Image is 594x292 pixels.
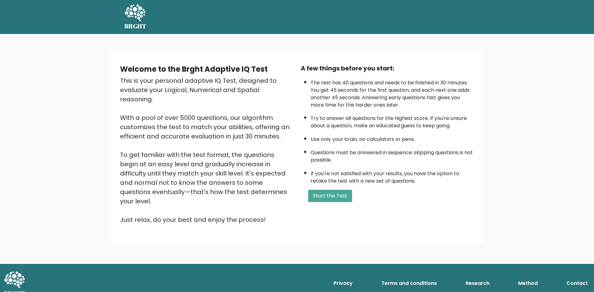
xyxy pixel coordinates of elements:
a: Privacy [331,277,355,290]
button: Start the Test [308,190,352,202]
a: Contact [564,277,590,290]
a: Terms and conditions [379,277,439,290]
a: Method [516,277,540,290]
div: A few things before you start: [301,64,474,73]
li: If you're not satisfied with your results, you have the option to retake the test with a new set ... [311,167,474,185]
h5: BRGHT [124,23,147,30]
a: BRGHT [124,2,147,32]
li: The test has 40 questions and needs to be finished in 30 minutes. You get 45 seconds for the firs... [311,76,474,109]
b: Welcome to the Brght Adaptive IQ Test [120,64,268,74]
li: Try to answer all questions for the highest score. If you're unsure about a question, make an edu... [311,112,474,129]
a: Research [463,277,492,290]
li: Use only your brain, no calculators or pens. [311,133,474,143]
li: Questions must be answered in sequence; skipping questions is not possible. [311,146,474,164]
div: This is your personal adaptive IQ Test, designed to evaluate your Logical, Numerical and Spatial ... [120,76,293,224]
